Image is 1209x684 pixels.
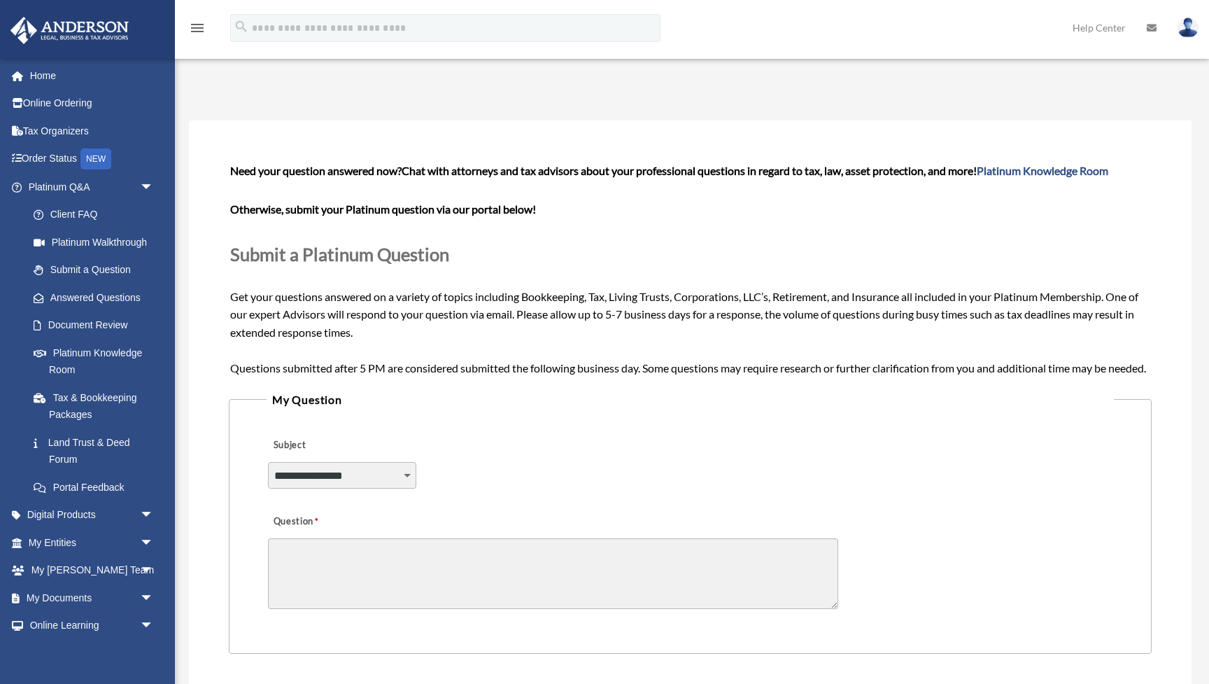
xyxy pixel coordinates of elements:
[1178,18,1199,38] img: User Pic
[20,473,175,501] a: Portal Feedback
[140,501,168,530] span: arrow_drop_down
[10,501,175,529] a: Digital Productsarrow_drop_down
[20,428,175,473] a: Land Trust & Deed Forum
[189,25,206,36] a: menu
[20,312,175,340] a: Document Review
[20,256,168,284] a: Submit a Question
[140,557,168,585] span: arrow_drop_down
[268,436,401,456] label: Subject
[20,339,175,384] a: Platinum Knowledge Room
[10,557,175,585] a: My [PERSON_NAME] Teamarrow_drop_down
[10,612,175,640] a: Online Learningarrow_drop_down
[20,384,175,428] a: Tax & Bookkeeping Packages
[267,390,1114,410] legend: My Question
[140,584,168,613] span: arrow_drop_down
[10,145,175,174] a: Order StatusNEW
[230,164,1150,375] span: Get your questions answered on a variety of topics including Bookkeeping, Tax, Living Trusts, Cor...
[10,529,175,557] a: My Entitiesarrow_drop_down
[20,228,175,256] a: Platinum Walkthrough
[402,164,1108,177] span: Chat with attorneys and tax advisors about your professional questions in regard to tax, law, ass...
[6,17,133,44] img: Anderson Advisors Platinum Portal
[20,284,175,312] a: Answered Questions
[10,117,175,145] a: Tax Organizers
[140,612,168,641] span: arrow_drop_down
[189,20,206,36] i: menu
[10,62,175,90] a: Home
[10,173,175,201] a: Platinum Q&Aarrow_drop_down
[10,90,175,118] a: Online Ordering
[140,529,168,557] span: arrow_drop_down
[230,244,449,265] span: Submit a Platinum Question
[10,584,175,612] a: My Documentsarrow_drop_down
[140,173,168,202] span: arrow_drop_down
[20,201,175,229] a: Client FAQ
[234,19,249,34] i: search
[230,202,536,216] b: Otherwise, submit your Platinum question via our portal below!
[80,148,111,169] div: NEW
[230,164,402,177] span: Need your question answered now?
[977,164,1108,177] a: Platinum Knowledge Room
[268,512,376,532] label: Question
